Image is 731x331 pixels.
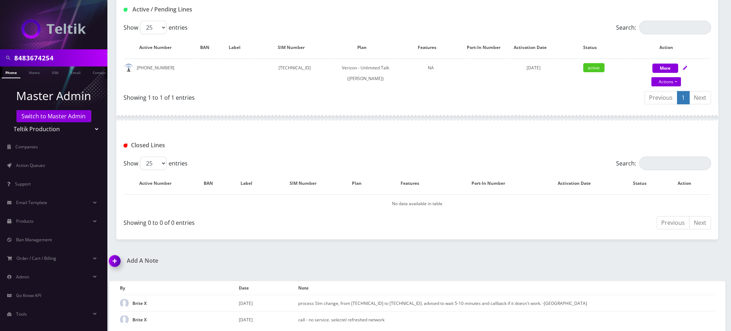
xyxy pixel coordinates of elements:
a: 1 [677,91,690,104]
th: Plan: activate to sort column ascending [336,37,396,58]
th: Action: activate to sort column ascending [629,37,711,58]
td: [DATE] [239,311,298,328]
th: BAN: activate to sort column ascending [194,173,229,194]
th: Status: activate to sort column ascending [621,173,666,194]
span: Order / Cart / Billing [17,255,57,261]
select: Showentries [140,21,167,34]
strong: Brite X [132,300,147,306]
th: Label: activate to sort column ascending [223,37,254,58]
input: Search in Company [14,51,106,65]
a: Phone [2,66,20,78]
th: Activation Date: activate to sort column ascending [536,173,620,194]
span: Action Queues [16,162,45,168]
th: Label: activate to sort column ascending [230,173,270,194]
a: Next [689,91,711,104]
div: Showing 1 to 1 of 1 entries [124,90,412,102]
img: Teltik Production [21,19,86,39]
span: Companies [16,144,38,150]
a: Company [89,66,113,78]
button: More [653,64,678,73]
input: Search: [639,21,711,34]
th: Port-In Number: activate to sort column ascending [466,37,509,58]
td: [TECHNICAL_ID] [255,59,335,88]
span: Products [16,218,34,224]
div: Showing 0 to 0 of 0 entries [124,216,412,227]
th: Action : activate to sort column ascending [666,173,711,194]
th: Status: activate to sort column ascending [559,37,629,58]
img: Active / Pending Lines [124,8,127,12]
h1: Active / Pending Lines [124,6,312,13]
span: Support [15,181,31,187]
th: Active Number: activate to sort column ascending [124,37,194,58]
th: BAN: activate to sort column ascending [194,37,222,58]
label: Search: [616,157,711,170]
a: Previous [645,91,678,104]
th: SIM Number: activate to sort column ascending [271,173,343,194]
th: Note [299,281,715,295]
td: call - no service. selectel refreshed network [299,311,715,328]
span: Go Know API [16,292,41,298]
td: [DATE] [239,295,298,311]
th: By [120,281,239,295]
input: Search: [639,157,711,170]
td: Verizon - Unlimited Talk ([PERSON_NAME]) [336,59,396,88]
th: Date [239,281,298,295]
th: Features: activate to sort column ascending [379,173,448,194]
td: process SIm change, from [TECHNICAL_ID] to [TECHNICAL_ID]. advised to wait 5-10 minutes and callb... [299,295,715,311]
img: Closed Lines [124,144,127,148]
th: Activation Date: activate to sort column ascending [509,37,558,58]
th: SIM Number: activate to sort column ascending [255,37,335,58]
a: Name [25,66,43,78]
td: NA [396,59,466,88]
td: No data available in table [124,194,711,213]
span: Tools [16,311,27,317]
th: Features: activate to sort column ascending [396,37,466,58]
select: Showentries [140,157,167,170]
a: Email [67,66,84,78]
th: Port-In Number: activate to sort column ascending [449,173,535,194]
h1: Closed Lines [124,142,312,149]
span: Email Template [16,199,47,206]
span: [DATE] [527,65,541,71]
img: default.png [124,64,133,73]
label: Show entries [124,21,188,34]
a: Next [689,216,711,229]
span: Ban Management [16,237,52,243]
th: Plan: activate to sort column ascending [343,173,378,194]
td: [PHONE_NUMBER] [124,59,194,88]
strong: Brite X [132,317,147,323]
a: Actions [652,77,681,87]
th: Active Number: activate to sort column descending [124,173,194,194]
a: SIM [48,66,62,78]
span: Admin [16,274,29,280]
a: Previous [657,216,690,229]
label: Search: [616,21,711,34]
span: active [584,63,605,72]
label: Show entries [124,157,188,170]
a: Add A Note [109,257,412,264]
a: Switch to Master Admin [16,110,91,122]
